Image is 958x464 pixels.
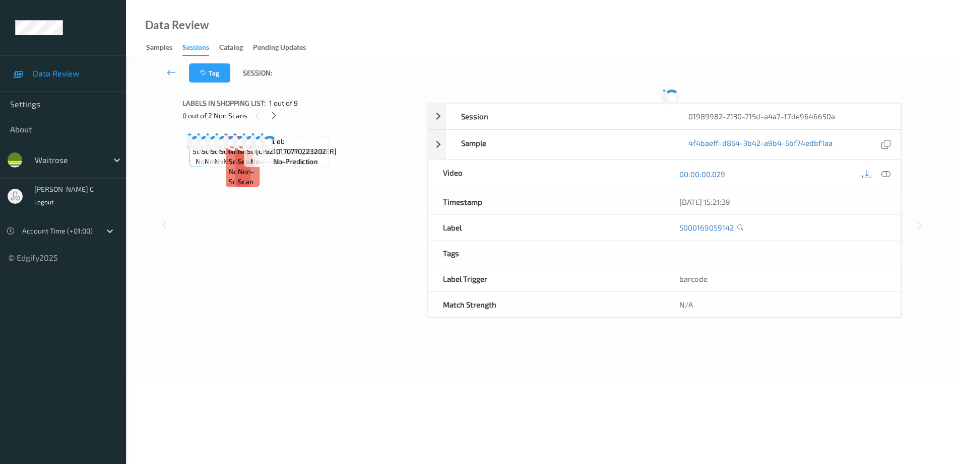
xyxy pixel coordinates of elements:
[145,20,209,30] div: Data Review
[427,103,901,129] div: Session01989982-2130-715d-a4a7-f7de9646650a
[427,130,901,160] div: Sample4f4baeff-d854-3b42-a9b4-5bf74edbf1aa
[146,41,182,55] a: Samples
[182,42,209,56] div: Sessions
[214,157,259,167] span: no-prediction
[679,222,734,233] a: 5000169059142
[223,157,268,167] span: no-prediction
[428,189,664,214] div: Timestamp
[428,266,664,291] div: Label Trigger
[428,215,664,240] div: Label
[238,167,257,187] span: non-scan
[446,104,673,129] div: Session
[253,41,316,55] a: Pending Updates
[205,157,249,167] span: no-prediction
[664,292,901,317] div: N/A
[189,63,230,83] button: Tag
[146,42,172,55] div: Samples
[182,98,266,108] span: Labels in shopping list:
[196,157,240,167] span: no-prediction
[229,167,248,187] span: non-scan
[253,42,306,55] div: Pending Updates
[219,42,243,55] div: Catalog
[219,41,253,55] a: Catalog
[673,104,901,129] div: 01989982-2130-715d-a4a7-f7de9646650a
[265,136,326,157] span: Label: 9210170770223202
[269,98,298,108] span: 1 out of 9
[679,169,725,179] a: 00:00:00.029
[250,157,295,167] span: no-prediction
[182,109,420,122] div: 0 out of 2 Non Scans
[428,292,664,317] div: Match Strength
[664,266,901,291] div: barcode
[273,157,317,167] span: no-prediction
[679,197,885,207] div: [DATE] 15:21:39
[428,160,664,189] div: Video
[238,136,257,167] span: Label: Non-Scan
[428,241,664,266] div: Tags
[446,130,673,159] div: Sample
[229,136,248,167] span: Label: Non-Scan
[688,138,833,151] a: 4f4baeff-d854-3b42-a9b4-5bf74edbf1aa
[243,68,272,78] span: Session:
[182,41,219,56] a: Sessions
